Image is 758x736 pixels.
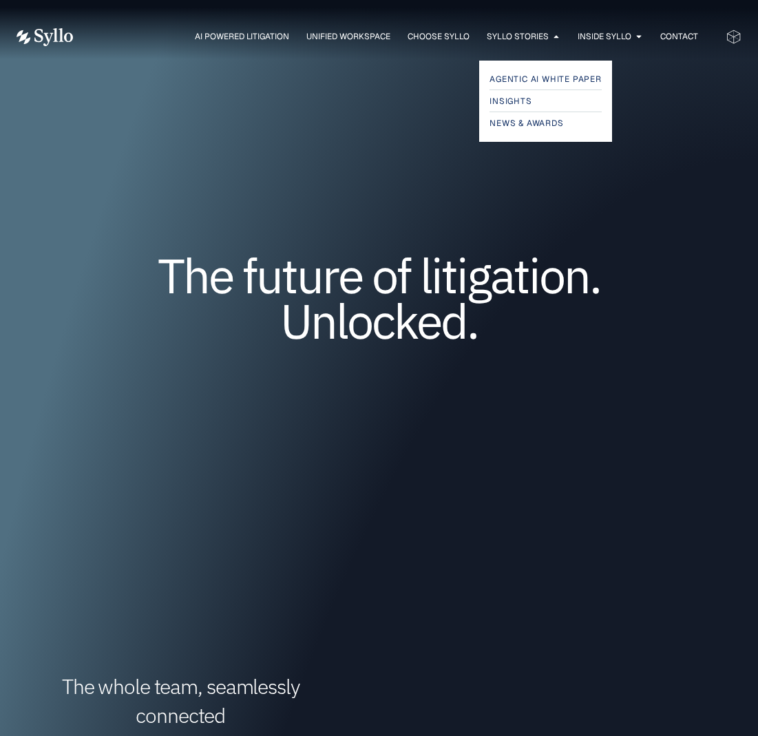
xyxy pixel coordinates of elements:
[489,93,531,109] span: Insights
[487,30,549,43] a: Syllo Stories
[489,93,602,109] a: Insights
[195,30,289,43] a: AI Powered Litigation
[489,115,602,132] a: News & Awards
[578,30,631,43] a: Inside Syllo
[99,253,659,344] h1: The future of litigation. Unlocked.
[489,71,602,87] a: Agentic AI White Paper
[660,30,698,43] a: Contact
[306,30,390,43] a: Unified Workspace
[101,30,698,43] div: Menu Toggle
[408,30,470,43] a: Choose Syllo
[489,115,563,132] span: News & Awards
[101,30,698,43] nav: Menu
[17,28,73,46] img: Vector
